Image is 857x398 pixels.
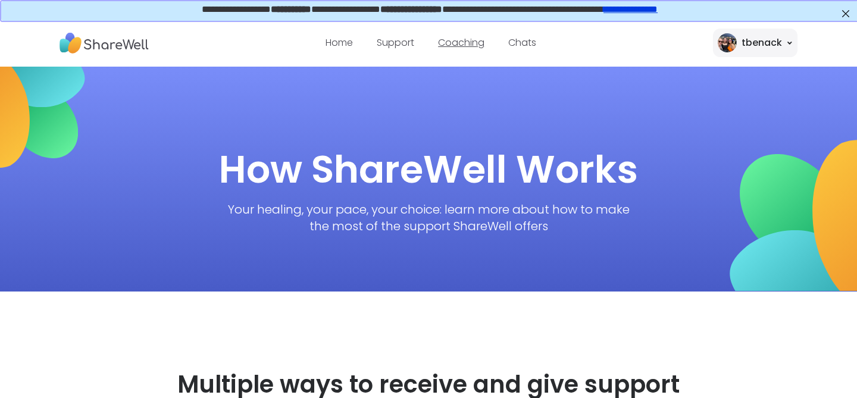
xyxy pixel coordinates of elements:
[219,143,638,196] h1: How ShareWell Works
[224,201,633,234] p: Your healing, your pace, your choice: learn more about how to make the most of the support ShareW...
[508,36,536,49] a: Chats
[60,27,149,59] img: ShareWell Nav Logo
[326,36,353,49] a: Home
[377,36,414,49] a: Support
[742,36,782,50] div: tbenack
[718,33,737,52] img: tbenack
[438,36,484,49] a: Coaching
